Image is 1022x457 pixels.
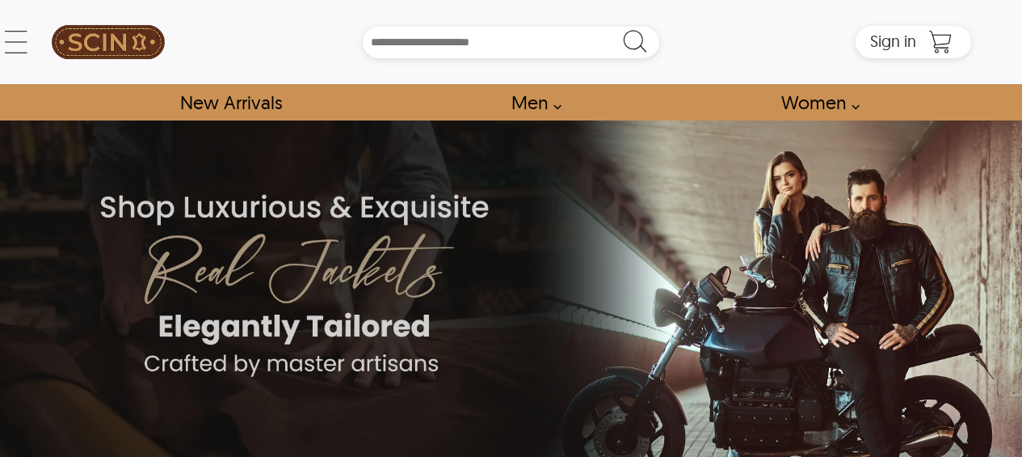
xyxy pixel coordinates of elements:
a: Shopping Cart [924,30,957,54]
img: SCIN [52,8,165,76]
a: Shop New Arrivals [162,84,300,121]
a: SCIN [51,8,166,76]
a: shop men's leather jackets [493,84,570,121]
a: Sign in [870,36,916,49]
span: Sign in [870,31,916,51]
a: Shop Women Leather Jackets [763,84,868,121]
